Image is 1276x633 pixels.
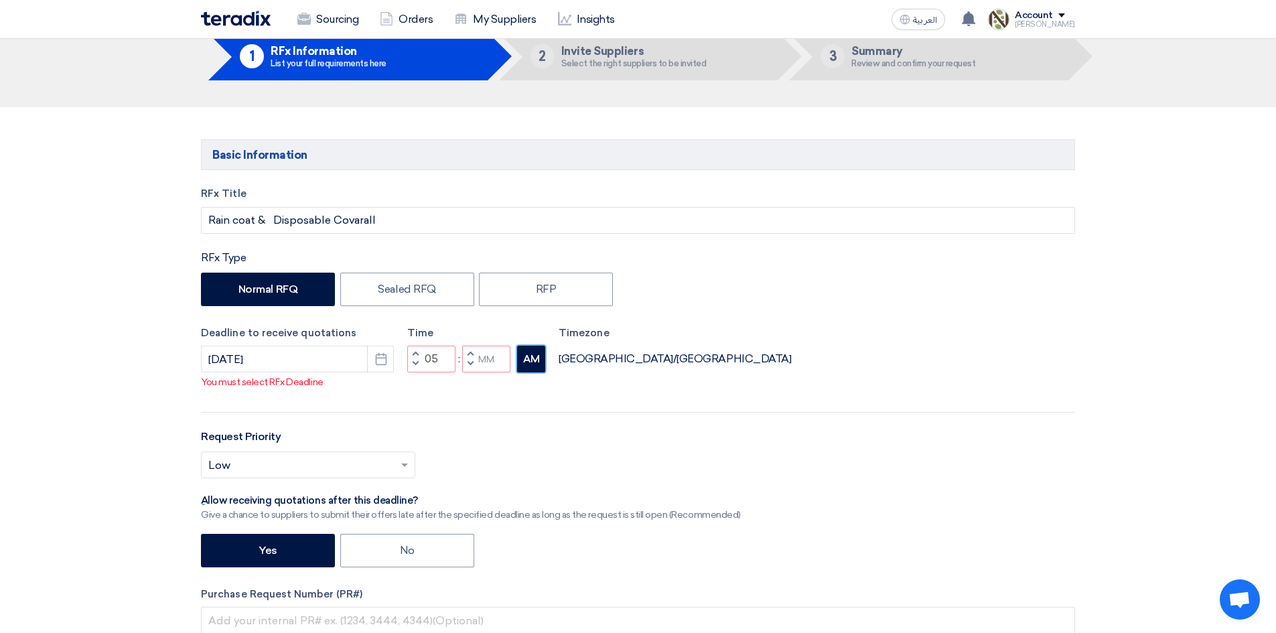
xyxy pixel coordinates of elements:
img: Teradix logo [201,11,271,26]
div: Account [1015,10,1053,21]
div: : [455,351,462,367]
div: Open chat [1220,579,1260,620]
label: Timezone [559,326,791,341]
input: e.g. New ERP System, Server Visualization Project... [201,207,1075,234]
input: Hours [407,346,455,372]
label: Yes [201,534,335,567]
div: List your full requirements here [271,59,386,68]
h5: Basic Information [201,139,1075,170]
input: Minutes [462,346,510,372]
label: Normal RFQ [201,273,335,306]
label: No [340,534,474,567]
div: Review and confirm your request [851,59,975,68]
div: Give a chance to suppliers to submit their offers late after the specified deadline as long as th... [201,508,741,522]
div: ِAllow receiving quotations after this deadline? [201,494,741,508]
span: العربية [913,15,937,25]
a: Insights [547,5,626,34]
label: Time [407,326,545,341]
label: RFP [479,273,613,306]
h5: Invite Suppliers [561,45,707,57]
label: Sealed RFQ [340,273,474,306]
div: [GEOGRAPHIC_DATA]/[GEOGRAPHIC_DATA] [559,351,791,367]
button: العربية [892,9,945,30]
a: Sourcing [287,5,369,34]
h5: RFx Information [271,45,386,57]
label: RFx Title [201,186,1075,202]
div: 2 [530,44,555,68]
button: AM [517,346,545,372]
a: My Suppliers [443,5,547,34]
input: yyyy-mm-dd [201,346,394,372]
div: 1 [240,44,264,68]
div: [PERSON_NAME] [1015,21,1075,28]
img: Screenshot___1756930143446.png [988,9,1009,30]
div: 3 [821,44,845,68]
p: You must select RFx Deadline [202,375,1075,389]
label: Purchase Request Number (PR#) [201,587,1075,602]
a: Orders [369,5,443,34]
label: Request Priority [201,429,281,445]
h5: Summary [851,45,975,57]
label: Deadline to receive quotations [201,326,394,341]
div: RFx Type [201,250,1075,266]
div: Select the right suppliers to be invited [561,59,707,68]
